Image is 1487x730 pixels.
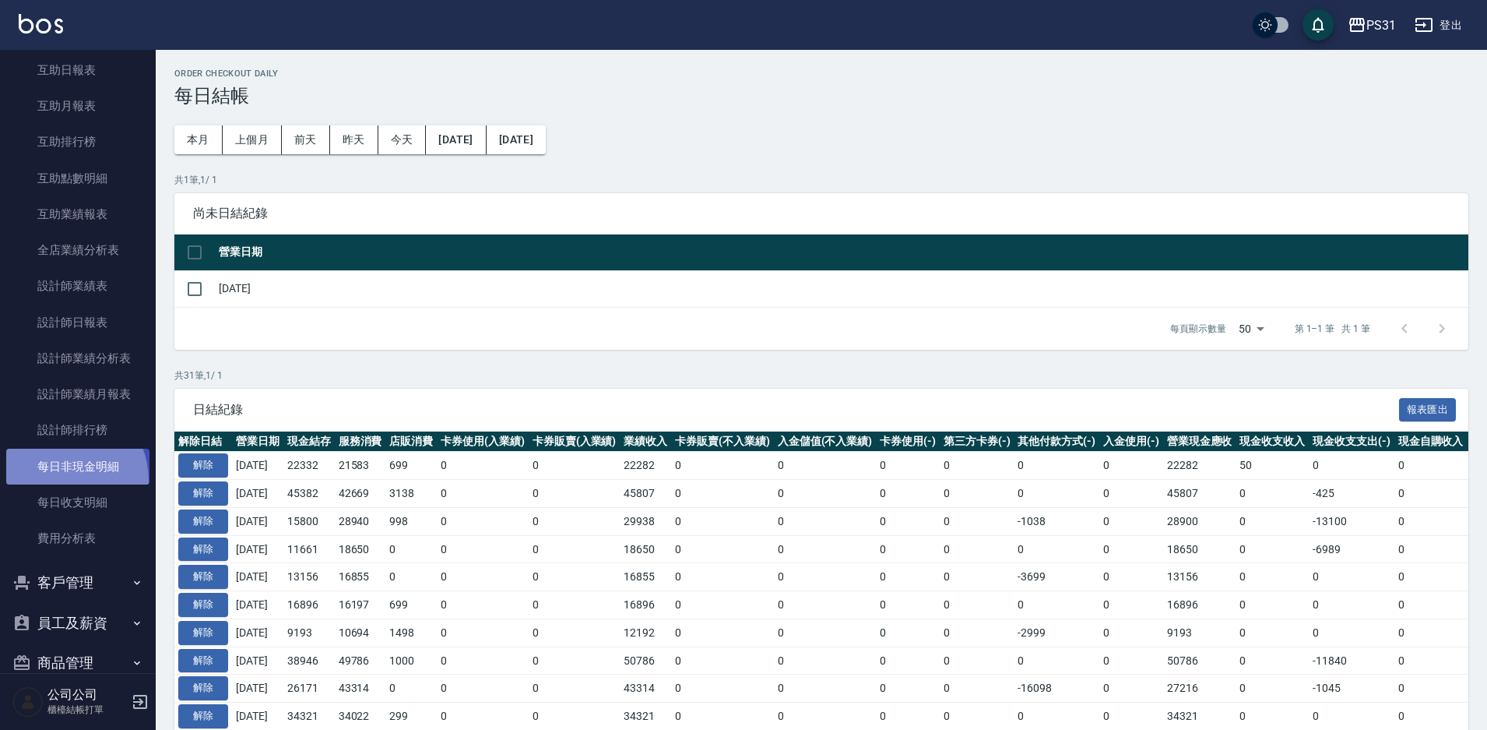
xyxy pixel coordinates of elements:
th: 入金使用(-) [1099,432,1163,452]
h2: Order checkout daily [174,69,1468,79]
td: 0 [1099,563,1163,591]
td: -13100 [1309,507,1394,535]
td: 0 [1099,675,1163,703]
span: 尚未日結紀錄 [193,206,1450,221]
td: 0 [940,535,1014,563]
p: 第 1–1 筆 共 1 筆 [1295,322,1370,336]
td: 0 [385,535,437,563]
td: 12192 [620,619,671,647]
a: 設計師排行榜 [6,412,149,448]
td: 0 [437,535,529,563]
td: 0 [1014,647,1099,675]
td: 16896 [1163,591,1236,619]
td: 0 [1099,591,1163,619]
td: 0 [774,480,877,508]
button: 今天 [378,125,427,154]
td: 0 [385,675,437,703]
td: -2999 [1014,619,1099,647]
td: 0 [529,563,620,591]
td: 28940 [335,507,386,535]
td: 16896 [620,591,671,619]
a: 全店業績分析表 [6,232,149,268]
td: 0 [437,675,529,703]
button: 解除 [178,704,228,728]
a: 報表匯出 [1399,401,1457,416]
td: 0 [940,452,1014,480]
a: 互助點數明細 [6,160,149,196]
a: 設計師日報表 [6,305,149,340]
td: 13156 [1163,563,1236,591]
td: 0 [774,647,877,675]
th: 現金收支收入 [1236,432,1309,452]
th: 現金收支支出(-) [1309,432,1394,452]
td: 16855 [620,563,671,591]
td: 0 [529,647,620,675]
th: 卡券使用(入業績) [437,432,529,452]
th: 解除日結 [174,432,232,452]
td: 0 [774,507,877,535]
td: 0 [774,452,877,480]
div: 50 [1232,308,1270,350]
a: 設計師業績表 [6,268,149,304]
button: 解除 [178,565,228,589]
th: 卡券使用(-) [876,432,940,452]
td: 0 [1236,535,1309,563]
p: 櫃檯結帳打單 [47,703,127,717]
h5: 公司公司 [47,687,127,703]
td: 0 [1236,675,1309,703]
td: 18650 [1163,535,1236,563]
td: -6989 [1309,535,1394,563]
a: 每日收支明細 [6,485,149,520]
h3: 每日結帳 [174,85,1468,107]
td: 0 [529,452,620,480]
td: -1045 [1309,675,1394,703]
td: [DATE] [232,452,283,480]
button: [DATE] [487,125,546,154]
td: 0 [1236,507,1309,535]
td: 0 [671,591,774,619]
p: 每頁顯示數量 [1170,322,1226,336]
button: 昨天 [330,125,378,154]
td: 16896 [283,591,335,619]
td: 0 [940,675,1014,703]
a: 設計師業績分析表 [6,340,149,376]
td: 0 [437,647,529,675]
td: 18650 [620,535,671,563]
td: 18650 [335,535,386,563]
button: 員工及薪資 [6,603,149,644]
button: save [1302,9,1334,41]
td: 0 [940,619,1014,647]
td: 0 [774,591,877,619]
td: 0 [1236,619,1309,647]
td: 0 [876,563,940,591]
td: 699 [385,591,437,619]
td: [DATE] [232,535,283,563]
td: 0 [671,675,774,703]
td: 0 [1099,452,1163,480]
div: PS31 [1366,16,1396,35]
td: 42669 [335,480,386,508]
td: 0 [385,563,437,591]
a: 互助排行榜 [6,124,149,160]
td: 1000 [385,647,437,675]
button: 解除 [178,481,228,506]
td: 10694 [335,619,386,647]
td: 0 [876,507,940,535]
th: 卡券販賣(入業績) [529,432,620,452]
td: 0 [1394,480,1468,508]
td: 0 [1099,619,1163,647]
td: -11840 [1309,647,1394,675]
td: 13156 [283,563,335,591]
p: 共 1 筆, 1 / 1 [174,173,1468,187]
td: 0 [529,619,620,647]
td: 0 [940,507,1014,535]
td: 0 [1099,647,1163,675]
td: 1498 [385,619,437,647]
td: -3699 [1014,563,1099,591]
td: 0 [437,619,529,647]
td: 0 [1394,647,1468,675]
td: 0 [1394,619,1468,647]
td: 0 [1394,535,1468,563]
td: [DATE] [215,270,1468,307]
td: 0 [671,480,774,508]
